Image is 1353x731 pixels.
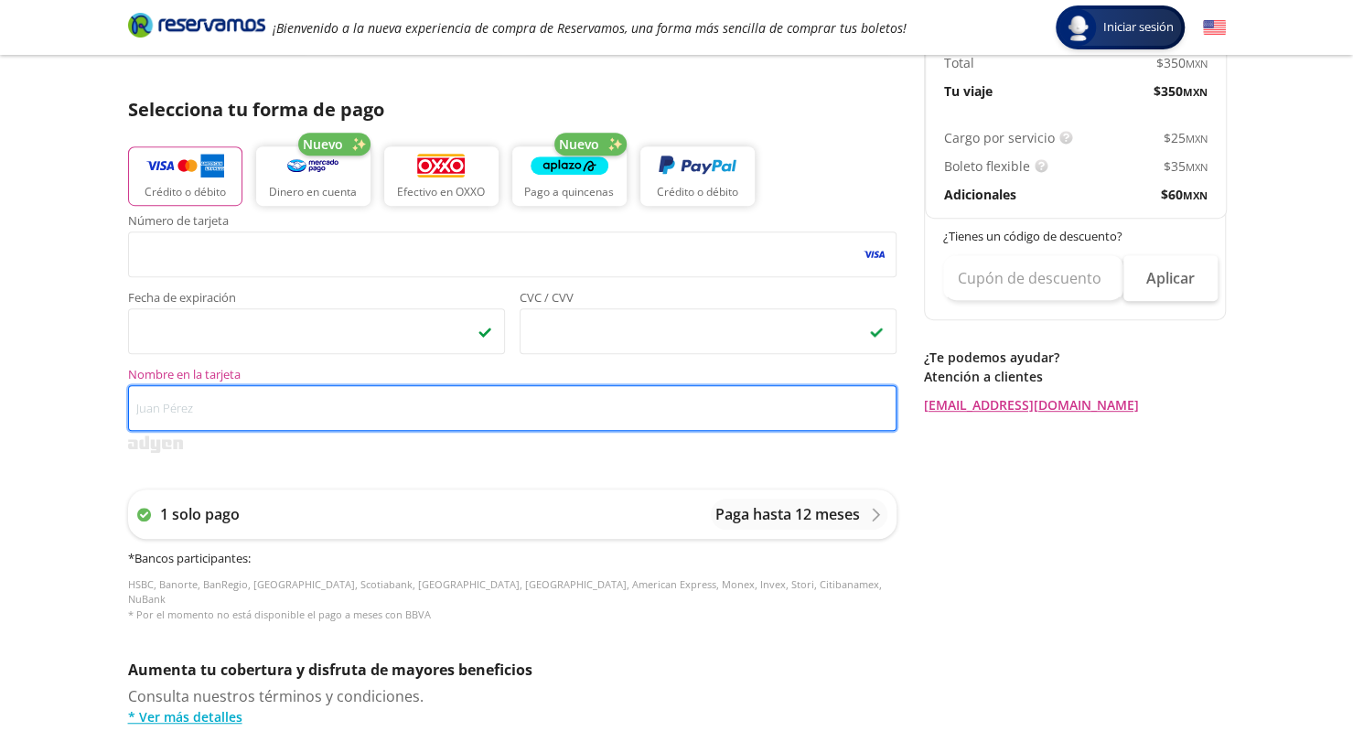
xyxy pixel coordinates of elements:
[128,292,505,308] span: Fecha de expiración
[1186,160,1208,174] small: MXN
[128,215,897,231] span: Número de tarjeta
[1156,53,1208,72] span: $ 350
[1183,188,1208,202] small: MXN
[1164,128,1208,147] span: $ 25
[1203,16,1226,39] button: English
[136,237,888,272] iframe: Iframe del número de tarjeta asegurada
[520,292,897,308] span: CVC / CVV
[944,156,1030,176] p: Boleto flexible
[1186,57,1208,70] small: MXN
[397,184,485,200] p: Efectivo en OXXO
[128,11,265,44] a: Brand Logo
[657,184,738,200] p: Crédito o débito
[869,324,884,339] img: checkmark
[1096,18,1181,37] span: Iniciar sesión
[862,246,886,263] img: visa
[512,146,627,206] button: Pago a quincenas
[273,19,907,37] em: ¡Bienvenido a la nueva experiencia de compra de Reservamos, una forma más sencilla de comprar tus...
[1183,85,1208,99] small: MXN
[1164,156,1208,176] span: $ 35
[128,577,897,623] p: HSBC, Banorte, BanRegio, [GEOGRAPHIC_DATA], Scotiabank, [GEOGRAPHIC_DATA], [GEOGRAPHIC_DATA], Ame...
[524,184,614,200] p: Pago a quincenas
[943,228,1208,246] p: ¿Tienes un código de descuento?
[1154,81,1208,101] span: $ 350
[384,146,499,206] button: Efectivo en OXXO
[528,314,888,349] iframe: Iframe del código de seguridad de la tarjeta asegurada
[128,707,897,726] a: * Ver más detalles
[256,146,370,206] button: Dinero en cuenta
[128,607,431,621] span: * Por el momento no está disponible el pago a meses con BBVA
[128,96,897,124] p: Selecciona tu forma de pago
[944,128,1055,147] p: Cargo por servicio
[136,314,497,349] iframe: Iframe de la fecha de caducidad de la tarjeta asegurada
[160,503,240,525] p: 1 solo pago
[1123,255,1218,301] button: Aplicar
[944,53,974,72] p: Total
[559,134,599,154] span: Nuevo
[128,550,897,568] h6: * Bancos participantes :
[640,146,755,206] button: Crédito o débito
[269,184,357,200] p: Dinero en cuenta
[715,503,860,525] p: Paga hasta 12 meses
[924,395,1226,414] a: [EMAIL_ADDRESS][DOMAIN_NAME]
[943,255,1123,301] input: Cupón de descuento
[128,435,183,453] img: svg+xml;base64,PD94bWwgdmVyc2lvbj0iMS4wIiBlbmNvZGluZz0iVVRGLTgiPz4KPHN2ZyB3aWR0aD0iMzk2cHgiIGhlaW...
[924,348,1226,367] p: ¿Te podemos ayudar?
[128,146,242,206] button: Crédito o débito
[145,184,226,200] p: Crédito o débito
[128,659,897,681] p: Aumenta tu cobertura y disfruta de mayores beneficios
[924,367,1226,386] p: Atención a clientes
[478,324,492,339] img: checkmark
[1161,185,1208,204] span: $ 60
[128,685,897,726] div: Consulta nuestros términos y condiciones.
[303,134,343,154] span: Nuevo
[944,81,993,101] p: Tu viaje
[128,11,265,38] i: Brand Logo
[944,185,1016,204] p: Adicionales
[1186,132,1208,145] small: MXN
[128,385,897,431] input: Nombre en la tarjeta
[128,369,897,385] span: Nombre en la tarjeta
